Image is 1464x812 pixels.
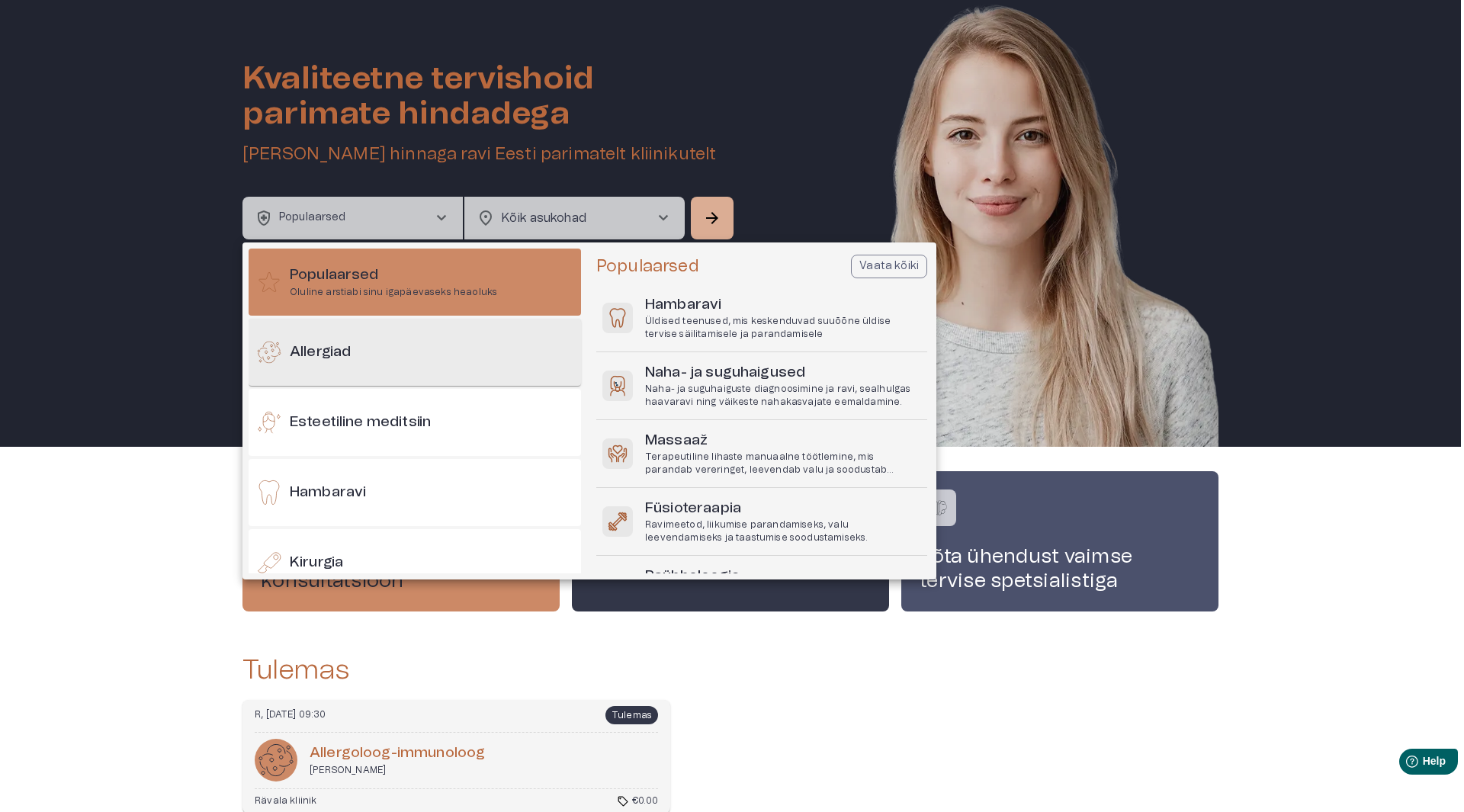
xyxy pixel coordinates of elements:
[290,412,431,433] h6: Esteetiline meditsiin
[645,499,921,519] h6: Füsioteraapia
[596,255,699,278] h5: Populaarsed
[645,363,921,384] h6: Naha- ja suguhaigused
[1345,743,1464,785] iframe: Help widget launcher
[290,483,366,503] h6: Hambaravi
[645,383,921,409] p: Naha- ja suguhaiguste diagnoosimine ja ravi, sealhulgas haavaravi ning väikeste nahakasvajate eem...
[645,431,921,451] h6: Massaaž
[290,342,351,363] h6: Allergiad
[859,258,919,274] p: Vaata kõiki
[645,315,921,341] p: Üldised teenused, mis keskenduvad suuõõne üldise tervise säilitamisele ja parandamisele
[645,451,921,477] p: Terapeutiline lihaste manuaalne töötlemine, mis parandab vereringet, leevendab valu ja soodustab ...
[645,518,921,544] p: Ravimeetod, liikumise parandamiseks, valu leevendamiseks ja taastumise soodustamiseks.
[290,286,497,299] p: Oluline arstiabi sinu igapäevaseks heaoluks
[290,553,343,573] h6: Kirurgia
[645,295,921,316] h6: Hambaravi
[851,255,927,278] button: Vaata kõiki
[645,566,921,587] h6: Psühholoogia
[290,265,497,286] h6: Populaarsed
